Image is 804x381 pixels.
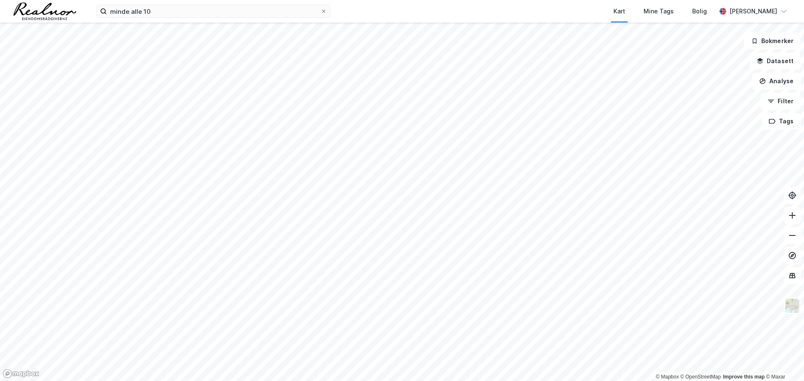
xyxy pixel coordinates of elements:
input: Søk på adresse, matrikkel, gårdeiere, leietakere eller personer [107,5,320,18]
button: Datasett [750,53,801,69]
iframe: Chat Widget [762,341,804,381]
div: Kontrollprogram for chat [762,341,804,381]
div: Bolig [692,6,707,16]
a: OpenStreetMap [680,374,721,380]
img: realnor-logo.934646d98de889bb5806.png [13,3,76,20]
button: Bokmerker [744,33,801,49]
div: [PERSON_NAME] [729,6,777,16]
div: Kart [613,6,625,16]
img: Z [784,298,800,314]
a: Mapbox homepage [3,369,39,378]
a: Mapbox [656,374,679,380]
button: Tags [762,113,801,130]
div: Mine Tags [644,6,674,16]
button: Analyse [752,73,801,89]
a: Improve this map [723,374,765,380]
button: Filter [760,93,801,110]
